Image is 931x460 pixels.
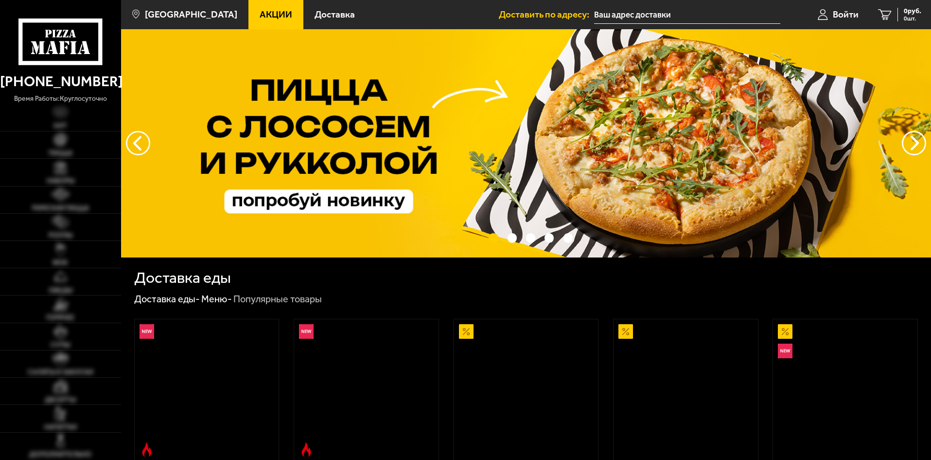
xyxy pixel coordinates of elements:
img: Акционный [459,324,474,339]
span: Наборы [47,178,74,184]
span: Войти [833,10,859,19]
button: следующий [126,131,150,155]
div: Популярные товары [233,293,322,306]
span: Десерты [45,397,76,404]
span: WOK [53,259,68,266]
span: Римская пицца [32,205,89,212]
a: Меню- [201,293,232,305]
button: точки переключения [545,233,554,242]
span: 0 шт. [904,16,921,21]
span: Акции [260,10,292,19]
span: Пицца [49,150,72,157]
a: Доставка еды- [134,293,200,305]
img: Новинка [778,344,792,358]
img: Новинка [140,324,154,339]
span: Роллы [49,232,72,239]
button: точки переключения [489,233,498,242]
img: Острое блюдо [140,442,154,457]
img: Острое блюдо [299,442,314,457]
span: Горячее [46,314,74,321]
img: Акционный [618,324,633,339]
span: Напитки [44,424,77,431]
span: Хит [53,123,67,129]
button: точки переключения [563,233,573,242]
h1: Доставка еды [134,270,231,286]
span: Дополнительно [29,451,91,458]
button: точки переключения [508,233,517,242]
span: [GEOGRAPHIC_DATA] [145,10,237,19]
button: предыдущий [902,131,926,155]
button: точки переключения [526,233,535,242]
span: 0 руб. [904,8,921,15]
span: Обеды [49,287,72,294]
span: Доставка [315,10,355,19]
img: Новинка [299,324,314,339]
span: Салаты и закуски [28,369,93,376]
span: Супы [51,342,70,349]
input: Ваш адрес доставки [594,6,780,24]
img: Акционный [778,324,792,339]
span: Доставить по адресу: [499,10,594,19]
